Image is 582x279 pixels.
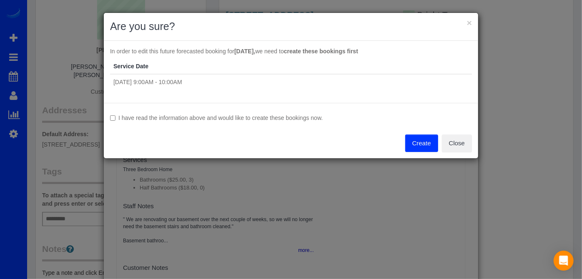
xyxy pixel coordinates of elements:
strong: create these bookings first [284,48,358,55]
button: Create [405,135,438,152]
button: Close [442,135,472,152]
td: [DATE] 9:00AM - 10:00AM [110,74,472,90]
div: Open Intercom Messenger [554,251,574,271]
button: × [467,18,472,27]
th: Service Date [110,59,472,74]
input: I have read the information above and would like to create these bookings now. [110,115,115,121]
label: I have read the information above and would like to create these bookings now. [110,114,472,122]
h2: Are you sure? [110,19,472,34]
p: In order to edit this future forecasted booking for we need to [110,47,472,55]
strong: [DATE], [234,48,255,55]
